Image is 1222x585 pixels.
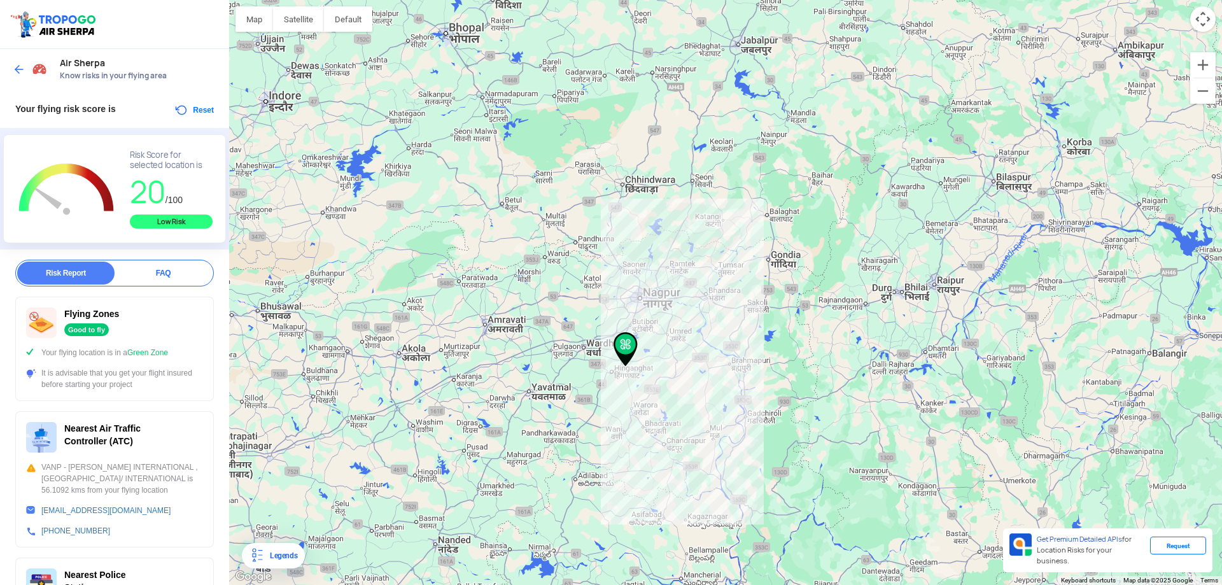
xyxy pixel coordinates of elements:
img: ic_tgdronemaps.svg [10,10,100,39]
div: Low Risk [130,215,213,229]
div: Good to fly [64,323,109,336]
img: Google [232,568,274,585]
img: Legends [249,548,265,563]
span: Air Sherpa [60,58,216,68]
div: FAQ [115,262,212,285]
button: Zoom out [1190,78,1216,104]
div: Legends [265,548,297,563]
img: ic_arrow_back_blue.svg [13,63,25,76]
span: Get Premium Detailed APIs [1037,535,1122,544]
button: Zoom in [1190,52,1216,78]
div: for Location Risks for your business. [1032,533,1150,567]
span: Nearest Air Traffic Controller (ATC) [64,423,141,446]
span: Map data ©2025 Google [1123,577,1193,584]
img: ic_atc.svg [26,422,57,453]
a: Open this area in Google Maps (opens a new window) [232,568,274,585]
button: Map camera controls [1190,6,1216,32]
span: Flying Zones [64,309,119,319]
img: ic_nofly.svg [26,307,57,338]
span: 20 [130,172,165,212]
div: VANP - [PERSON_NAME] INTERNATIONAL , [GEOGRAPHIC_DATA]/ INTERNATIONAL is 56.1092 kms from your fl... [26,462,203,496]
button: Show street map [235,6,273,32]
g: Chart [13,150,120,230]
button: Reset [174,102,214,118]
div: Risk Score for selected location is [130,150,213,171]
span: Your flying risk score is [15,104,116,114]
span: Green Zone [127,348,168,357]
div: Your flying location is in a [26,347,203,358]
button: Show satellite imagery [273,6,324,32]
button: Keyboard shortcuts [1061,576,1116,585]
div: It is advisable that you get your flight insured before starting your project [26,367,203,390]
a: Terms [1200,577,1218,584]
span: /100 [165,195,183,205]
span: Know risks in your flying area [60,71,216,81]
div: Request [1150,537,1206,554]
div: Risk Report [17,262,115,285]
img: Premium APIs [1009,533,1032,556]
a: [PHONE_NUMBER] [41,526,110,535]
img: Risk Scores [32,61,47,76]
a: [EMAIL_ADDRESS][DOMAIN_NAME] [41,506,171,515]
